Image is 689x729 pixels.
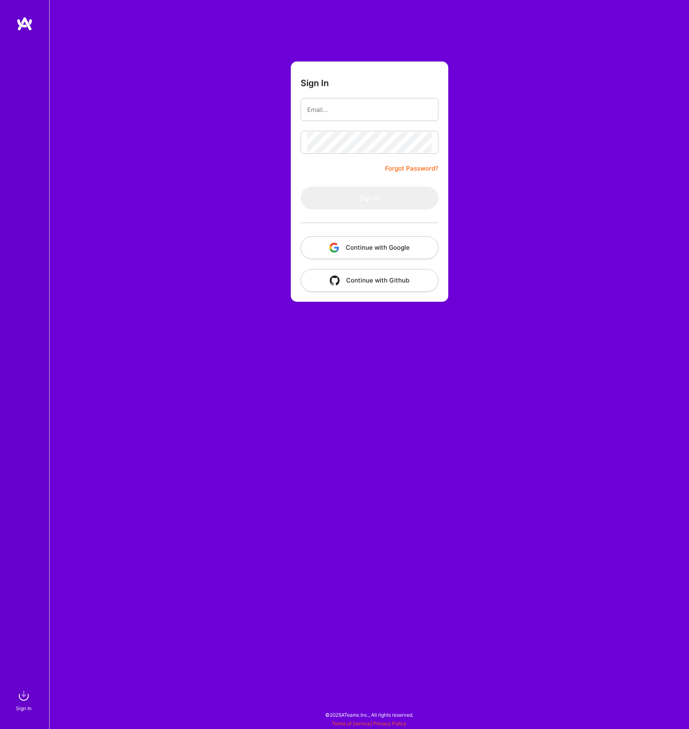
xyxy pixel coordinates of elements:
[301,187,438,210] button: Sign In
[307,99,432,120] input: Email...
[16,688,32,704] img: sign in
[385,164,438,173] a: Forgot Password?
[17,688,32,713] a: sign inSign In
[16,16,33,31] img: logo
[16,704,32,713] div: Sign In
[301,78,329,88] h3: Sign In
[373,720,406,727] a: Privacy Policy
[301,269,438,292] button: Continue with Github
[329,243,339,253] img: icon
[301,236,438,259] button: Continue with Google
[49,704,689,725] div: © 2025 ATeams Inc., All rights reserved.
[330,276,340,285] img: icon
[332,720,406,727] span: |
[332,720,370,727] a: Terms of Service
